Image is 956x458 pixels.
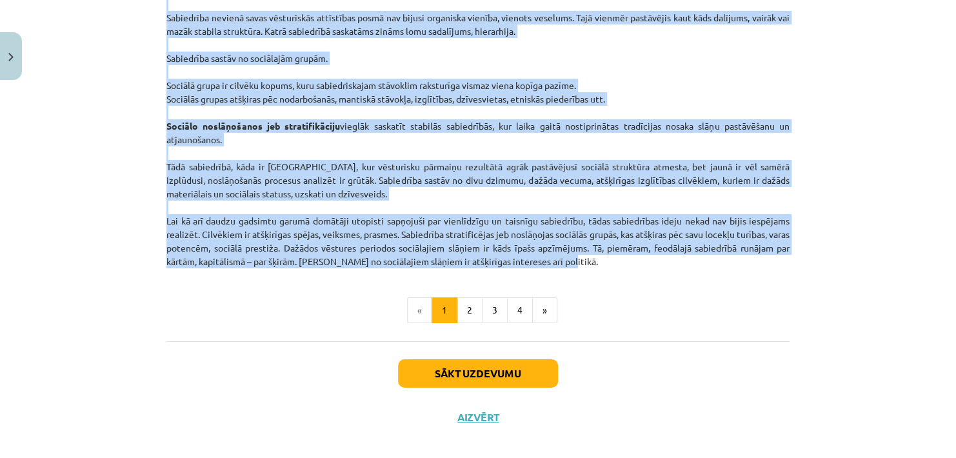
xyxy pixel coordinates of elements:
[482,297,508,323] button: 3
[432,297,457,323] button: 1
[166,297,790,323] nav: Page navigation example
[398,359,558,388] button: Sākt uzdevumu
[453,411,503,424] button: Aizvērt
[166,120,340,132] strong: Sociālo noslāņošanos jeb stratifikāciju
[532,297,557,323] button: »
[8,53,14,61] img: icon-close-lesson-0947bae3869378f0d4975bcd49f059093ad1ed9edebbc8119c70593378902aed.svg
[507,297,533,323] button: 4
[457,297,483,323] button: 2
